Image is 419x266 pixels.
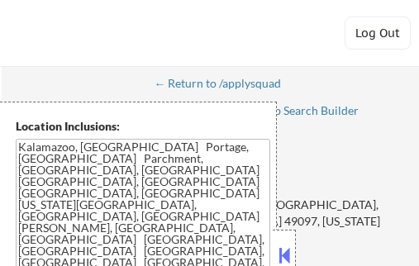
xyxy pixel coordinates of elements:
[16,118,270,135] div: Location Inclusions:
[154,77,297,93] a: ← Return to /applysquad
[263,104,359,121] a: Job Search Builder
[154,78,297,89] div: ← Return to /applysquad
[345,17,411,50] button: Log Out
[263,105,359,116] div: Job Search Builder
